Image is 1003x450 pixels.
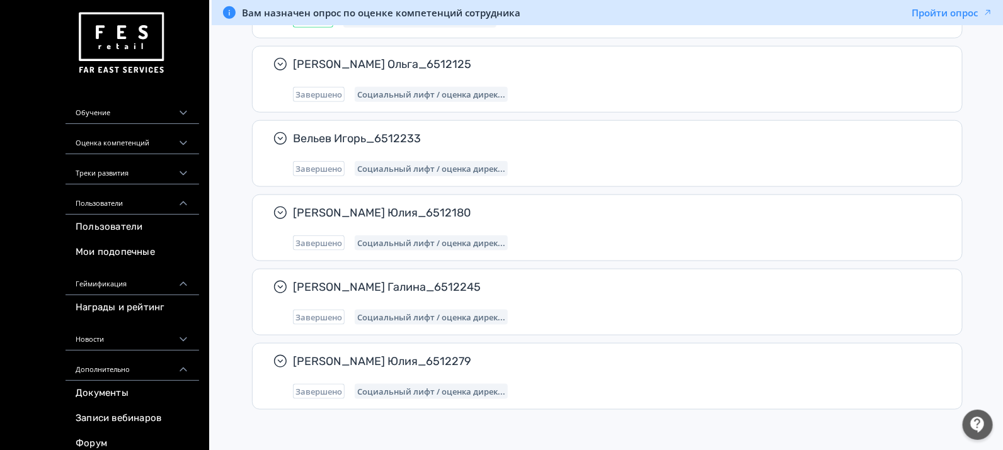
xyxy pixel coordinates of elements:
[66,240,199,265] a: Мои подопечные
[66,406,199,431] a: Записи вебинаров
[66,295,199,320] a: Награды и рейтинг
[293,57,932,72] span: [PERSON_NAME] Ольга_6512125
[66,94,199,124] div: Обучение
[76,8,166,79] img: https://files.teachbase.ru/system/account/57463/logo/medium-936fc5084dd2c598f50a98b9cbe0469a.png
[66,351,199,381] div: Дополнительно
[357,164,505,174] span: Социальный лифт / оценка директора магазина
[66,184,199,215] div: Пользователи
[293,131,932,146] span: Вельев Игорь_6512233
[66,265,199,295] div: Геймификация
[66,154,199,184] div: Треки развития
[912,6,993,19] button: Пройти опрос
[295,164,342,174] span: Завершено
[242,6,520,19] span: Вам назначен опрос по оценке компетенций сотрудника
[293,354,932,369] span: [PERSON_NAME] Юлия_6512279
[66,320,199,351] div: Новости
[295,89,342,99] span: Завершено
[293,279,932,295] span: [PERSON_NAME] Галина_6512245
[295,312,342,322] span: Завершено
[66,381,199,406] a: Документы
[357,312,505,322] span: Социальный лифт / оценка директора магазина
[66,124,199,154] div: Оценка компетенций
[295,386,342,397] span: Завершено
[357,386,505,397] span: Социальный лифт / оценка директора магазина
[295,238,342,248] span: Завершено
[66,215,199,240] a: Пользователи
[293,205,932,220] span: [PERSON_NAME] Юлия_6512180
[357,238,505,248] span: Социальный лифт / оценка директора магазина
[357,89,505,99] span: Социальный лифт / оценка директора магазина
